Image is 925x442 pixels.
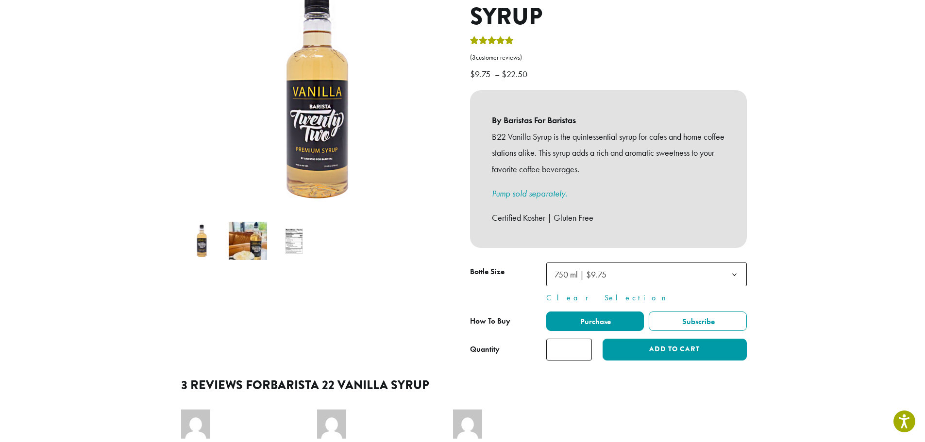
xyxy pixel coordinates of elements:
[229,222,267,260] img: Barista 22 Vanilla Syrup - Image 2
[492,188,567,199] a: Pump sold separately.
[181,378,744,393] h2: 3 reviews for
[275,222,313,260] img: Barista 22 Vanilla Syrup - Image 3
[183,222,221,260] img: Barista 22 Vanilla Syrup
[495,68,500,80] span: –
[546,339,592,360] input: Product quantity
[555,269,606,280] span: 750 ml | $9.75
[270,376,429,394] span: Barista 22 Vanilla Syrup
[551,265,616,284] span: 750 ml | $9.75
[579,316,611,327] span: Purchase
[470,68,493,80] bdi: 9.75
[492,129,725,178] p: B22 Vanilla Syrup is the quintessential syrup for cafes and home coffee stations alike. This syru...
[546,292,747,304] a: Clear Selection
[470,35,514,49] div: Rated 5.00 out of 5
[546,262,747,286] span: 750 ml | $9.75
[502,68,530,80] bdi: 22.50
[472,53,476,62] span: 3
[492,112,725,129] b: By Baristas For Baristas
[470,265,546,279] label: Bottle Size
[603,339,746,360] button: Add to cart
[470,344,500,355] div: Quantity
[502,68,506,80] span: $
[492,210,725,226] p: Certified Kosher | Gluten Free
[470,316,510,326] span: How To Buy
[470,53,747,63] a: (3customer reviews)
[470,68,475,80] span: $
[681,316,715,327] span: Subscribe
